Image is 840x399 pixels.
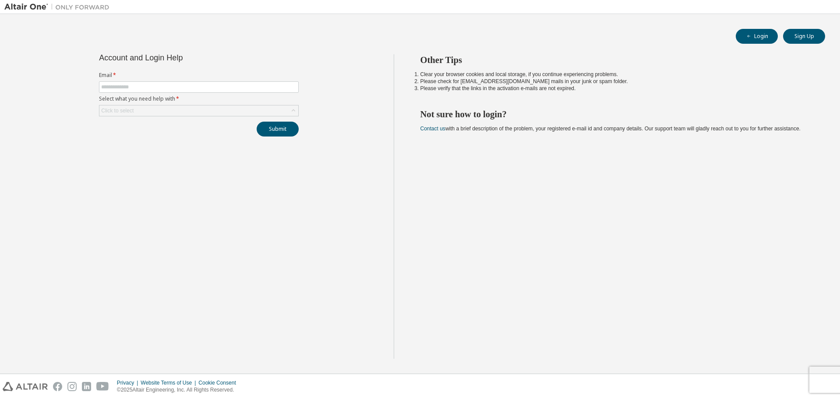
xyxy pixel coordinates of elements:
div: Website Terms of Use [141,379,198,386]
p: © 2025 Altair Engineering, Inc. All Rights Reserved. [117,386,241,394]
img: instagram.svg [67,382,77,391]
h2: Other Tips [420,54,810,66]
a: Contact us [420,126,445,132]
span: with a brief description of the problem, your registered e-mail id and company details. Our suppo... [420,126,801,132]
img: facebook.svg [53,382,62,391]
img: Altair One [4,3,114,11]
div: Account and Login Help [99,54,259,61]
li: Please verify that the links in the activation e-mails are not expired. [420,85,810,92]
div: Cookie Consent [198,379,241,386]
div: Click to select [101,107,134,114]
li: Clear your browser cookies and local storage, if you continue experiencing problems. [420,71,810,78]
img: linkedin.svg [82,382,91,391]
button: Login [736,29,778,44]
button: Sign Up [783,29,825,44]
img: youtube.svg [96,382,109,391]
button: Submit [257,122,299,136]
div: Click to select [99,105,298,116]
h2: Not sure how to login? [420,108,810,120]
li: Please check for [EMAIL_ADDRESS][DOMAIN_NAME] mails in your junk or spam folder. [420,78,810,85]
img: altair_logo.svg [3,382,48,391]
div: Privacy [117,379,141,386]
label: Select what you need help with [99,95,299,102]
label: Email [99,72,299,79]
